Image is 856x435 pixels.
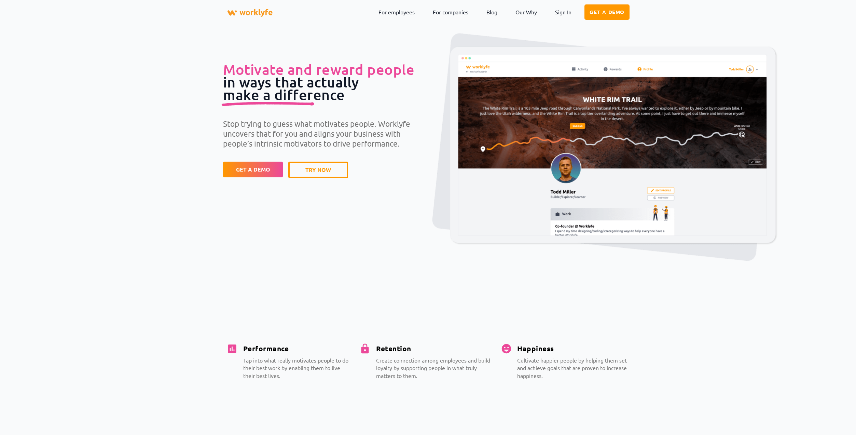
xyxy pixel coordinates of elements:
p: Stop trying to guess what motivates people. Worklyfe uncovers that for you and aligns your busine... [223,119,428,149]
a: Sign In [550,4,577,20]
a: Blog [481,4,502,20]
a: GET A DEMO [223,162,283,177]
a: For companies [428,4,473,20]
b: in ways that actually make a difference [223,61,414,103]
p: Create connection among employees and build loyalty by supporting people in what truly matters to... [376,356,494,379]
a: Get a Demo [584,4,630,20]
span: GET A DEMO [236,167,270,172]
a: For employees [373,4,420,20]
p: Cultivate happier people by helping them set and achieve goals that are proven to increase happin... [517,356,630,379]
a: TRY NOW [288,162,348,178]
img: Worklyfe Logo [226,3,274,22]
span: TRY NOW [305,167,331,173]
span: Motivate and reward people [223,61,414,78]
span: Retention [376,344,411,353]
span: Performance [243,344,289,353]
p: Tap into what really motivates people to do their best work by enabling them to live their best l... [243,356,353,379]
span: Happiness [517,344,554,353]
a: Our Why [510,4,542,20]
